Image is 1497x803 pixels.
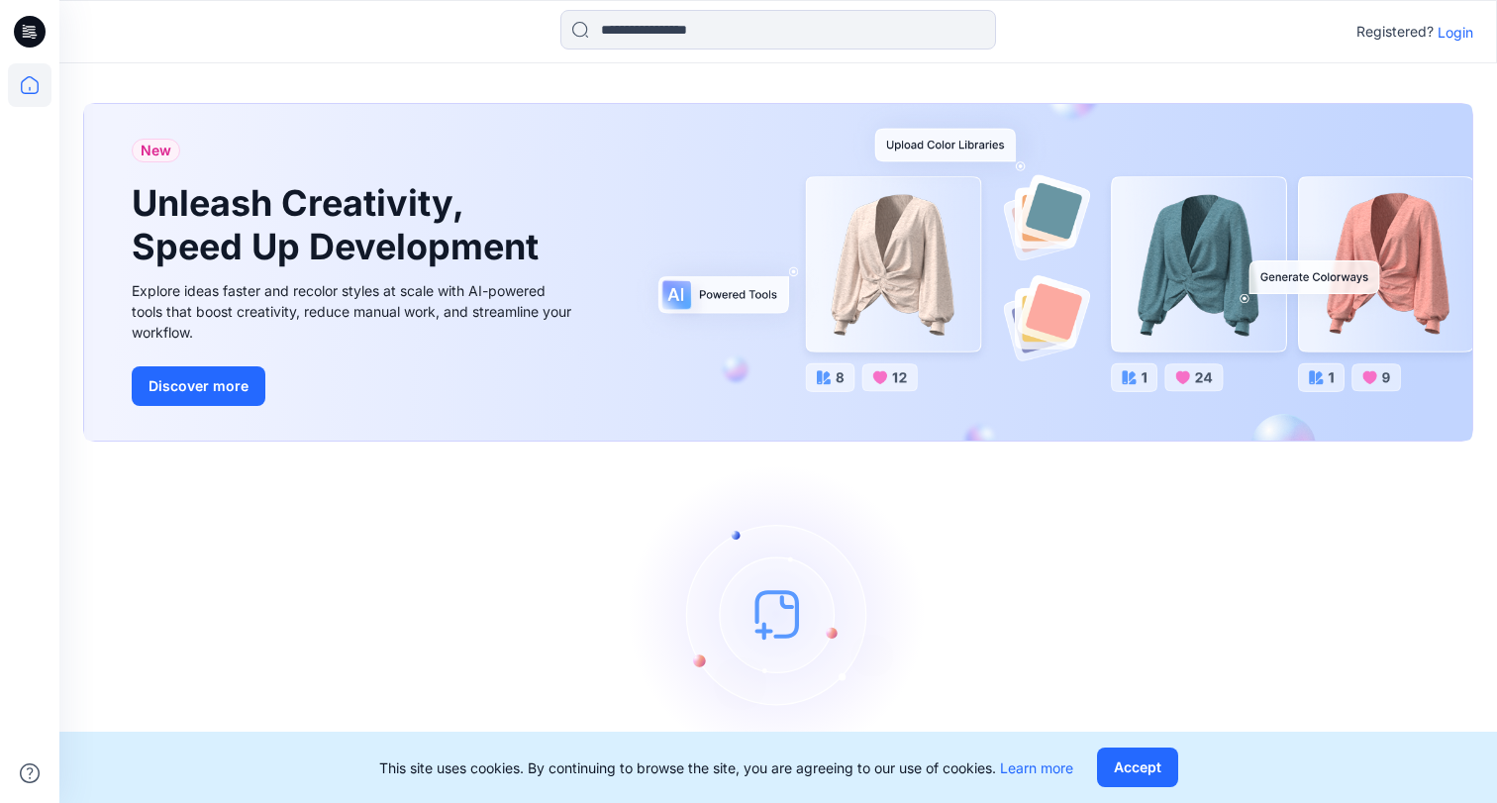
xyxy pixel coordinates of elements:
[141,139,171,162] span: New
[1000,759,1073,776] a: Learn more
[132,366,577,406] a: Discover more
[379,757,1073,778] p: This site uses cookies. By continuing to browse the site, you are agreeing to our use of cookies.
[132,280,577,343] div: Explore ideas faster and recolor styles at scale with AI-powered tools that boost creativity, red...
[1097,748,1178,787] button: Accept
[132,182,548,267] h1: Unleash Creativity, Speed Up Development
[1438,22,1473,43] p: Login
[1356,20,1434,44] p: Registered?
[630,465,927,762] img: empty-state-image.svg
[132,366,265,406] button: Discover more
